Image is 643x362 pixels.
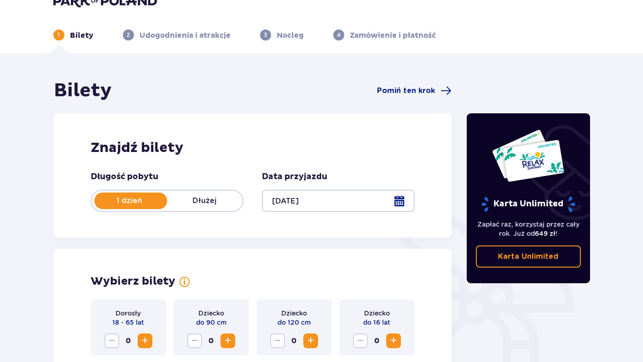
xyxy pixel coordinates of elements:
button: Decrease [353,333,368,348]
button: Increase [386,333,401,348]
button: Increase [138,333,152,348]
span: 0 [287,333,301,348]
p: Bilety [70,30,93,41]
p: do 90 cm [196,318,226,327]
span: 0 [370,333,384,348]
p: do 120 cm [278,318,311,327]
p: 4 [337,31,341,39]
p: 1 [58,31,60,39]
p: Długość pobytu [91,171,158,182]
span: 649 zł [535,230,556,237]
p: 3 [264,31,267,39]
span: 0 [121,333,136,348]
button: Decrease [104,333,119,348]
p: Dorosły [116,309,141,318]
button: Increase [220,333,235,348]
p: do 16 lat [363,318,390,327]
a: Karta Unlimited [476,245,581,268]
p: Dziecko [198,309,224,318]
span: Pomiń ten krok [377,86,435,96]
p: Karta Unlimited [498,251,558,262]
p: Zamówienie i płatność [350,30,436,41]
button: Decrease [187,333,202,348]
button: Increase [303,333,318,348]
p: 1 dzień [92,196,167,206]
p: Zapłać raz, korzystaj przez cały rok. Już od ! [476,220,581,238]
p: Karta Unlimited [481,196,576,212]
span: 0 [204,333,219,348]
p: Dziecko [281,309,307,318]
button: Decrease [270,333,285,348]
a: Pomiń ten krok [377,85,452,96]
p: Dłużej [167,196,243,206]
h2: Znajdź bilety [91,139,415,157]
p: Udogodnienia i atrakcje [139,30,231,41]
p: Wybierz bilety [91,274,175,288]
p: Nocleg [277,30,304,41]
p: Dziecko [364,309,390,318]
p: Data przyjazdu [262,171,327,182]
h1: Bilety [54,79,112,102]
p: 18 - 65 lat [112,318,144,327]
p: 2 [127,31,130,39]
